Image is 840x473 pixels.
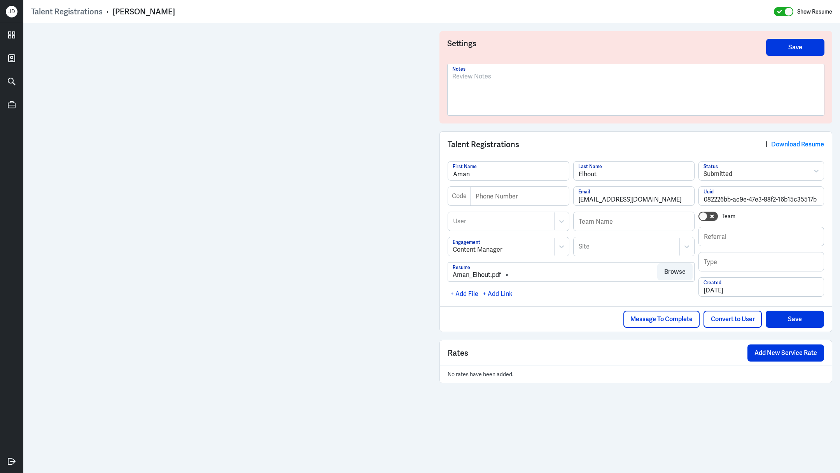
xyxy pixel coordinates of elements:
button: Save [766,39,824,56]
div: Aman_Elhout.pdf [453,270,501,280]
label: Show Resume [797,7,832,17]
div: | [766,140,824,149]
input: Team Name [574,212,695,231]
a: Download Resume [771,140,824,148]
a: Talent Registrations [31,7,103,17]
input: Last Name [574,162,695,180]
button: Browse [657,263,693,280]
div: + Add Link [481,287,514,301]
span: Rates [448,347,468,359]
input: Type [699,252,824,271]
iframe: https://ppcdn.hiredigital.com/register/efbb1c92/resumes/549820784/Aman_Elhout.pdf?Expires=1755091... [31,31,424,465]
input: Uuid [699,187,824,205]
button: Convert to User [703,311,762,328]
button: Add New Service Rate [747,344,824,362]
input: First Name [448,162,569,180]
div: J D [6,6,17,17]
p: › [103,7,113,17]
input: Referral [699,227,824,246]
input: Created [699,278,824,296]
div: [PERSON_NAME] [113,7,175,17]
input: Phone Number [471,187,569,205]
button: Save [766,311,824,328]
div: + Add File [448,287,481,301]
input: Email [574,187,695,205]
p: No rates have been added. [448,370,824,379]
div: Talent Registrations [440,132,832,157]
h3: Settings [447,39,766,56]
button: Message To Complete [623,311,700,328]
label: Team [722,212,735,221]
